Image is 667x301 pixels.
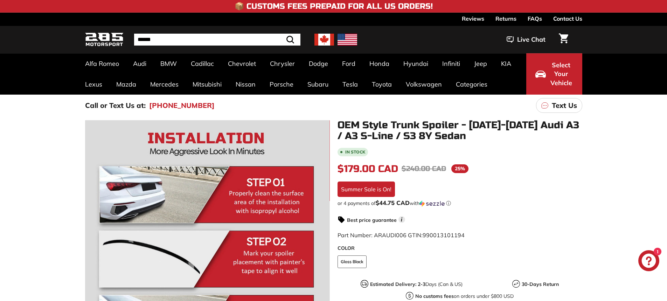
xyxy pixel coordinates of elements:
[335,53,362,74] a: Ford
[300,74,335,95] a: Subaru
[235,2,433,11] h4: 📦 Customs Fees Prepaid for All US Orders!
[338,200,582,207] div: or 4 payments of with
[347,217,397,223] strong: Best price guarantee
[517,35,546,44] span: Live Chat
[109,74,143,95] a: Mazda
[338,182,395,197] div: Summer Sale is On!
[398,216,405,223] span: i
[552,100,577,111] p: Text Us
[415,293,514,300] p: on orders under $800 USD
[143,74,186,95] a: Mercedes
[396,53,435,74] a: Hyundai
[435,53,467,74] a: Infiniti
[528,13,542,25] a: FAQs
[345,150,365,154] b: In stock
[302,53,335,74] a: Dodge
[449,74,494,95] a: Categories
[184,53,221,74] a: Cadillac
[186,74,229,95] a: Mitsubishi
[229,74,263,95] a: Nissan
[338,200,582,207] div: or 4 payments of$44.75 CADwithSezzle Click to learn more about Sezzle
[338,163,398,175] span: $179.00 CAD
[78,74,109,95] a: Lexus
[526,53,582,95] button: Select Your Vehicle
[415,293,454,299] strong: No customs fees
[263,53,302,74] a: Chrysler
[555,28,572,52] a: Cart
[338,232,465,239] span: Part Number: ARAUDI006 GTIN:
[467,53,494,74] a: Jeep
[153,53,184,74] a: BMW
[522,281,559,287] strong: 30-Days Return
[221,53,263,74] a: Chevrolet
[78,53,126,74] a: Alfa Romeo
[419,200,445,207] img: Sezzle
[338,120,582,142] h1: OEM Style Trunk Spoiler - [DATE]-[DATE] Audi A3 / A3 S-Line / S3 8Y Sedan
[423,232,465,239] span: 990013101194
[399,74,449,95] a: Volkswagen
[338,245,582,252] label: COLOR
[134,34,300,46] input: Search
[462,13,484,25] a: Reviews
[495,13,516,25] a: Returns
[149,100,215,111] a: [PHONE_NUMBER]
[126,53,153,74] a: Audi
[553,13,582,25] a: Contact Us
[402,164,446,173] span: $240.00 CAD
[365,74,399,95] a: Toyota
[451,164,468,173] span: 25%
[370,281,463,288] p: Days (Can & US)
[494,53,518,74] a: KIA
[498,31,555,48] button: Live Chat
[536,98,582,113] a: Text Us
[362,53,396,74] a: Honda
[636,250,661,273] inbox-online-store-chat: Shopify online store chat
[376,199,410,206] span: $44.75 CAD
[85,100,146,111] p: Call or Text Us at:
[263,74,300,95] a: Porsche
[370,281,425,287] strong: Estimated Delivery: 2-3
[85,32,124,48] img: Logo_285_Motorsport_areodynamics_components
[549,61,573,88] span: Select Your Vehicle
[335,74,365,95] a: Tesla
